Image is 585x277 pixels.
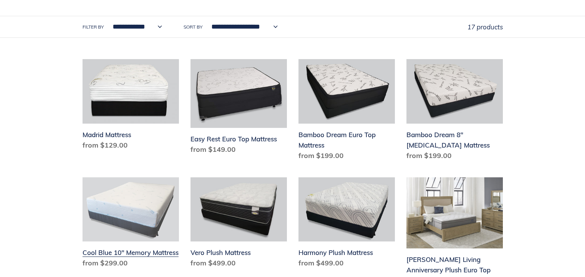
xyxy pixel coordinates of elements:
a: Easy Rest Euro Top Mattress [191,59,287,158]
a: Harmony Plush Mattress [298,177,395,272]
label: Sort by [184,24,202,31]
a: Bamboo Dream Euro Top Mattress [298,59,395,164]
span: 17 products [467,23,503,31]
a: Bamboo Dream 8" Memory Foam Mattress [406,59,503,164]
a: Cool Blue 10" Memory Mattress [83,177,179,272]
a: Vero Plush Mattress [191,177,287,272]
label: Filter by [83,24,104,31]
a: Madrid Mattress [83,59,179,153]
